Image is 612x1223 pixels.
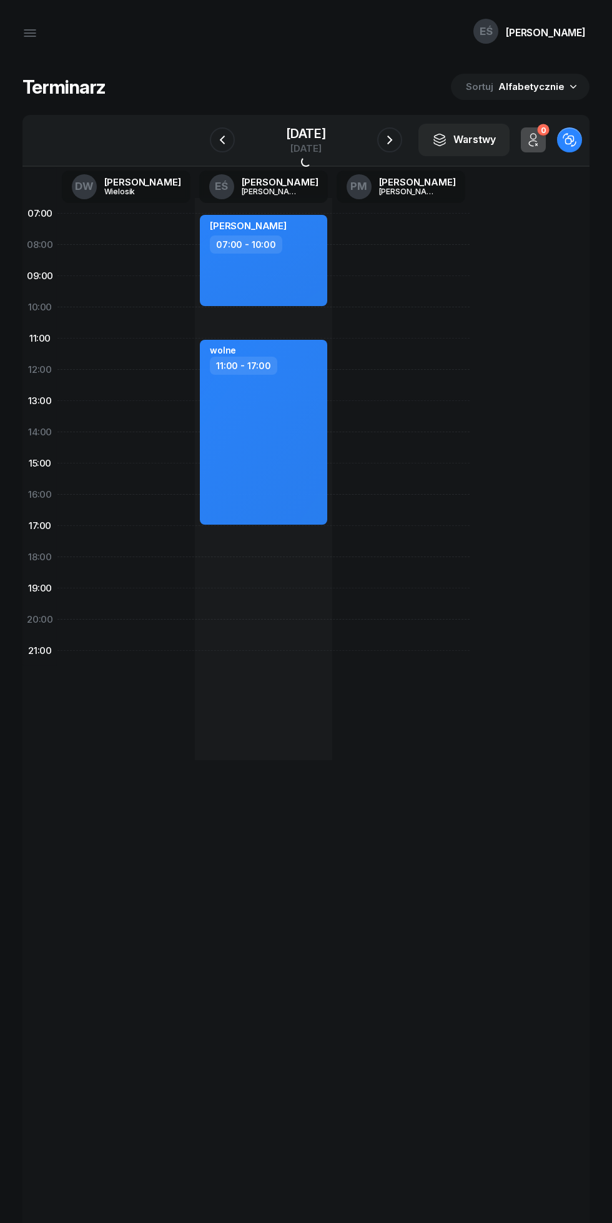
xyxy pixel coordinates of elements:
[498,81,565,92] span: Alfabetycznie
[418,124,510,156] button: Warstwy
[379,177,456,187] div: [PERSON_NAME]
[521,127,546,152] button: 0
[215,181,228,192] span: EŚ
[22,542,57,573] div: 18:00
[242,187,302,196] div: [PERSON_NAME]
[451,74,590,100] button: Sortuj Alfabetycznie
[242,177,318,187] div: [PERSON_NAME]
[22,198,57,229] div: 07:00
[286,127,326,140] div: [DATE]
[506,27,586,37] div: [PERSON_NAME]
[337,171,466,203] a: PM[PERSON_NAME][PERSON_NAME]
[22,260,57,292] div: 09:00
[22,604,57,635] div: 20:00
[62,171,191,203] a: DW[PERSON_NAME]Wielosik
[75,181,94,192] span: DW
[210,235,282,254] div: 07:00 - 10:00
[22,76,106,98] h1: Terminarz
[210,345,236,355] div: wolne
[537,124,549,136] div: 0
[22,323,57,354] div: 11:00
[432,132,496,148] div: Warstwy
[22,479,57,510] div: 16:00
[210,357,277,375] div: 11:00 - 17:00
[480,26,493,37] span: EŚ
[350,181,367,192] span: PM
[22,417,57,448] div: 14:00
[22,229,57,260] div: 08:00
[22,354,57,385] div: 12:00
[22,573,57,604] div: 19:00
[379,187,439,196] div: [PERSON_NAME]
[104,177,181,187] div: [PERSON_NAME]
[466,79,496,95] span: Sortuj
[210,220,287,232] span: [PERSON_NAME]
[22,635,57,666] div: 21:00
[22,385,57,417] div: 13:00
[104,187,164,196] div: Wielosik
[22,448,57,479] div: 15:00
[199,171,328,203] a: EŚ[PERSON_NAME][PERSON_NAME]
[22,510,57,542] div: 17:00
[22,292,57,323] div: 10:00
[286,144,326,153] div: [DATE]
